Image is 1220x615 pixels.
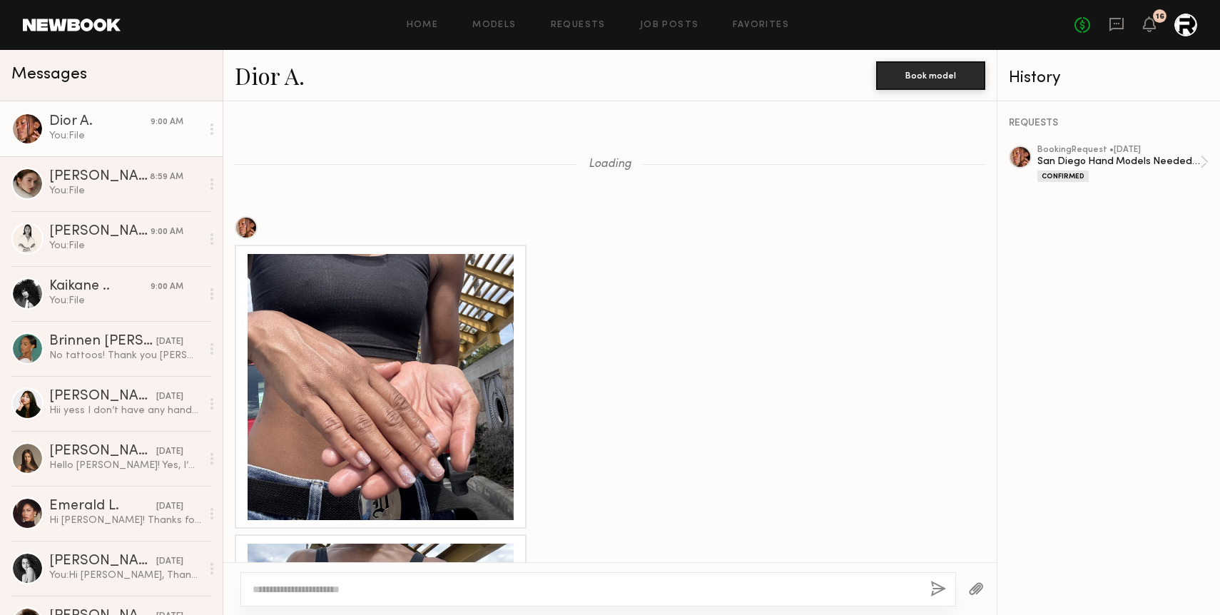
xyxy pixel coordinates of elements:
a: Book model [876,68,985,81]
div: [DATE] [156,390,183,404]
a: bookingRequest •[DATE]San Diego Hand Models Needed (9/4)Confirmed [1037,146,1209,182]
span: Messages [11,66,87,83]
div: Brinnen [PERSON_NAME] [49,335,156,349]
a: Job Posts [640,21,699,30]
div: REQUESTS [1009,118,1209,128]
div: San Diego Hand Models Needed (9/4) [1037,155,1200,168]
div: [PERSON_NAME] [49,554,156,569]
div: You: File [49,239,201,253]
a: Home [407,21,439,30]
div: [DATE] [156,555,183,569]
div: You: Hi [PERSON_NAME], Thank you for your submission to our "San Diego Hand Model Needed (9/16)" ... [49,569,201,582]
a: Models [472,21,516,30]
div: 8:59 AM [150,171,183,184]
div: Confirmed [1037,171,1089,182]
a: Dior A. [235,60,305,91]
div: Kaikane .. [49,280,151,294]
div: [DATE] [156,335,183,349]
div: No tattoos! Thank you [PERSON_NAME]. Best, Brinnen [49,349,201,362]
div: [PERSON_NAME] [49,444,156,459]
div: 9:00 AM [151,116,183,129]
div: [DATE] [156,445,183,459]
div: [PERSON_NAME] [49,390,156,404]
div: [PERSON_NAME] [49,225,151,239]
div: [PERSON_NAME] [49,170,150,184]
div: Hi [PERSON_NAME]! Thanks for reaching out. Okay I’ll get them to you by [DATE] [49,514,201,527]
div: You: File [49,129,201,143]
div: Emerald L. [49,499,156,514]
div: Hii yess I don’t have any hand/arm tattoos [49,404,201,417]
div: You: File [49,294,201,307]
div: 9:00 AM [151,280,183,294]
div: History [1009,70,1209,86]
span: Loading [589,158,631,171]
a: Requests [551,21,606,30]
div: 9:00 AM [151,225,183,239]
div: booking Request • [DATE] [1037,146,1200,155]
div: Hello [PERSON_NAME]! Yes, I’m available on 9/16. Please find my hands photo attached. And please ... [49,459,201,472]
div: You: File [49,184,201,198]
button: Book model [876,61,985,90]
div: 16 [1156,13,1164,21]
div: [DATE] [156,500,183,514]
div: Dior A. [49,115,151,129]
a: Favorites [733,21,789,30]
